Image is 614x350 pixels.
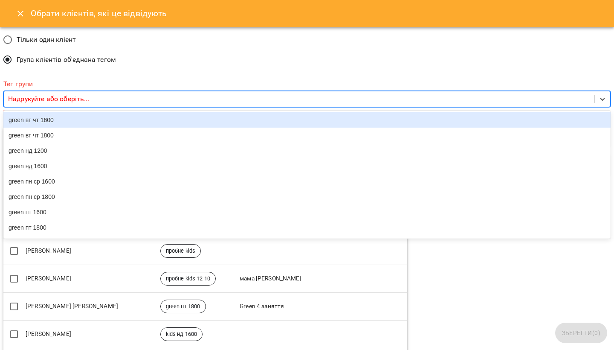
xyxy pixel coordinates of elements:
span: green пт 1800 [161,303,206,310]
div: green пт 1800 [3,220,611,235]
button: Close [10,3,31,24]
td: [PERSON_NAME] [24,265,159,292]
div: green вт чт 1800 [3,128,611,143]
span: Група клієнтів об'єднана тегом [17,55,116,65]
td: [PERSON_NAME] [24,320,159,348]
div: green сб 1200 [3,235,611,251]
span: пробне kids [161,247,201,255]
span: пробне kids 12 10 [161,275,216,283]
p: Надрукуйте або оберіть... [8,94,90,104]
div: green вт чт 1600 [3,112,611,128]
div: green нд 1200 [3,143,611,158]
div: green пн ср 1600 [3,174,611,189]
td: мама [PERSON_NAME] [238,265,407,292]
div: green нд 1600 [3,158,611,174]
span: Тільки один клієнт [17,35,76,45]
b: Тег групи не задано! [3,109,55,115]
span: kids нд 1600 [161,330,203,338]
label: Тег групи [3,81,611,87]
td: Green 4 заняття [238,292,407,320]
div: green пн ср 1800 [3,189,611,204]
div: green пт 1600 [3,204,611,220]
td: [PERSON_NAME] [24,237,159,265]
td: [PERSON_NAME] [PERSON_NAME] [24,292,159,320]
h6: Обрати клієнтів, які це відвідують [31,7,167,20]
